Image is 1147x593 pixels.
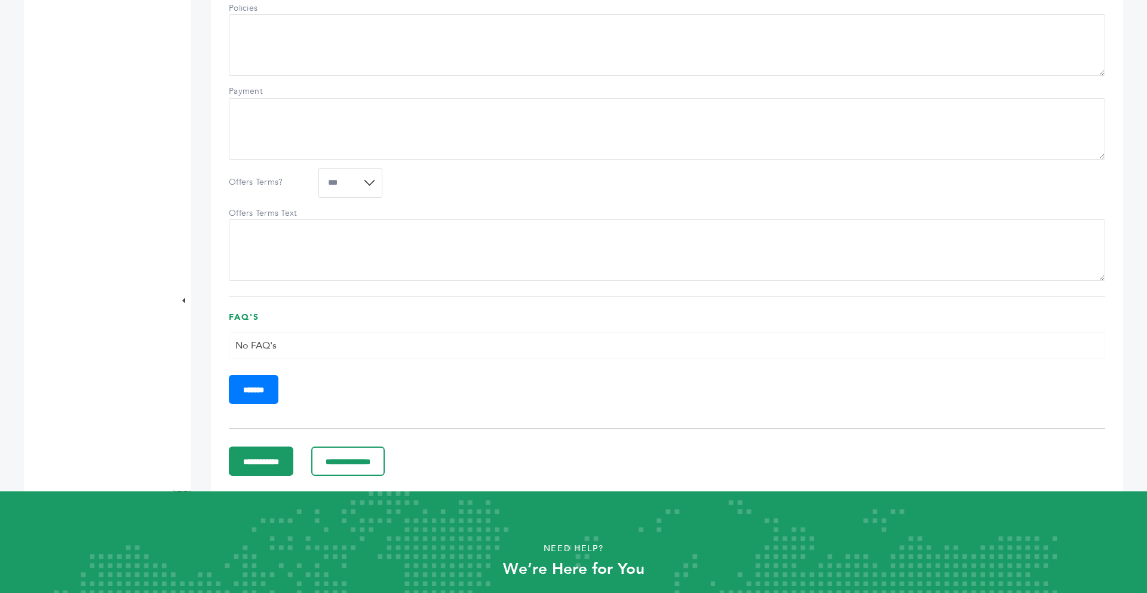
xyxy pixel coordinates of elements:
[229,2,312,14] label: Policies
[229,207,312,219] label: Offers Terms Text
[229,176,312,188] label: Offers Terms?
[229,85,312,97] label: Payment
[57,540,1090,558] p: Need Help?
[235,339,277,352] span: No FAQ's
[229,311,1105,332] h3: FAQ's
[503,558,645,580] strong: We’re Here for You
